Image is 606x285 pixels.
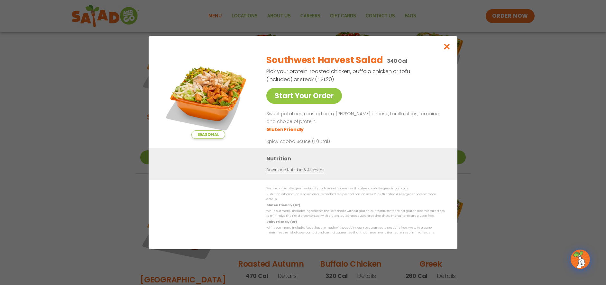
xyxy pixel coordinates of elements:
p: We are not an allergen free facility and cannot guarantee the absence of allergens in our foods. [266,186,445,191]
h3: Nutrition [266,155,448,163]
span: Seasonal [191,130,225,139]
p: Sweet potatoes, roasted corn, [PERSON_NAME] cheese, tortilla strips, romaine and choice of protein. [266,110,442,126]
li: Gluten Friendly [266,126,305,133]
h2: Southwest Harvest Salad [266,53,383,67]
strong: Dairy Friendly (DF) [266,220,297,224]
button: Close modal [436,36,457,57]
p: Spicy Adobo Sauce (110 Cal) [266,138,385,145]
a: Start Your Order [266,88,342,104]
a: Download Nutrition & Allergens [266,167,324,173]
p: While our menu includes foods that are made without dairy, our restaurants are not dairy free. We... [266,225,445,235]
p: While our menu includes ingredients that are made without gluten, our restaurants are not gluten ... [266,209,445,219]
p: Pick your protein: roasted chicken, buffalo chicken or tofu (included) or steak (+$1.20) [266,67,411,83]
strong: Gluten Friendly (GF) [266,203,300,207]
img: wpChatIcon [571,250,589,268]
img: Featured product photo for Southwest Harvest Salad [163,49,253,139]
p: Nutrition information is based on our standard recipes and portion sizes. Click Nutrition & Aller... [266,192,445,202]
p: 340 Cal [387,57,408,65]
